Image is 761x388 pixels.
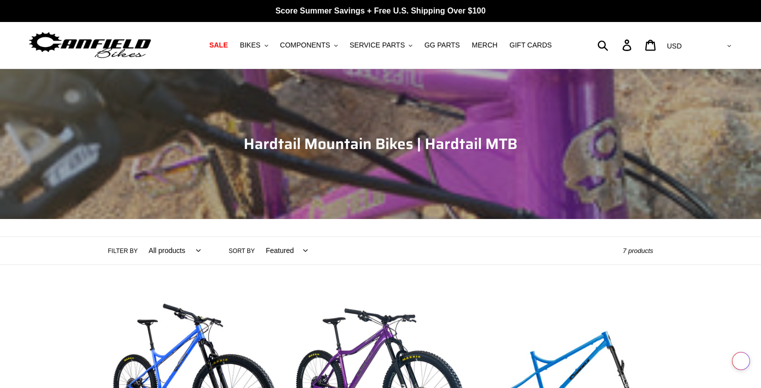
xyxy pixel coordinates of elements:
[229,246,255,255] label: Sort by
[108,246,138,255] label: Filter by
[472,41,497,49] span: MERCH
[28,29,153,61] img: Canfield Bikes
[240,41,260,49] span: BIKES
[504,38,557,52] a: GIFT CARDS
[244,132,517,155] span: Hardtail Mountain Bikes | Hardtail MTB
[419,38,465,52] a: GG PARTS
[509,41,552,49] span: GIFT CARDS
[280,41,330,49] span: COMPONENTS
[204,38,233,52] a: SALE
[275,38,343,52] button: COMPONENTS
[350,41,405,49] span: SERVICE PARTS
[467,38,502,52] a: MERCH
[603,34,628,56] input: Search
[623,247,653,254] span: 7 products
[424,41,460,49] span: GG PARTS
[209,41,228,49] span: SALE
[235,38,273,52] button: BIKES
[345,38,417,52] button: SERVICE PARTS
